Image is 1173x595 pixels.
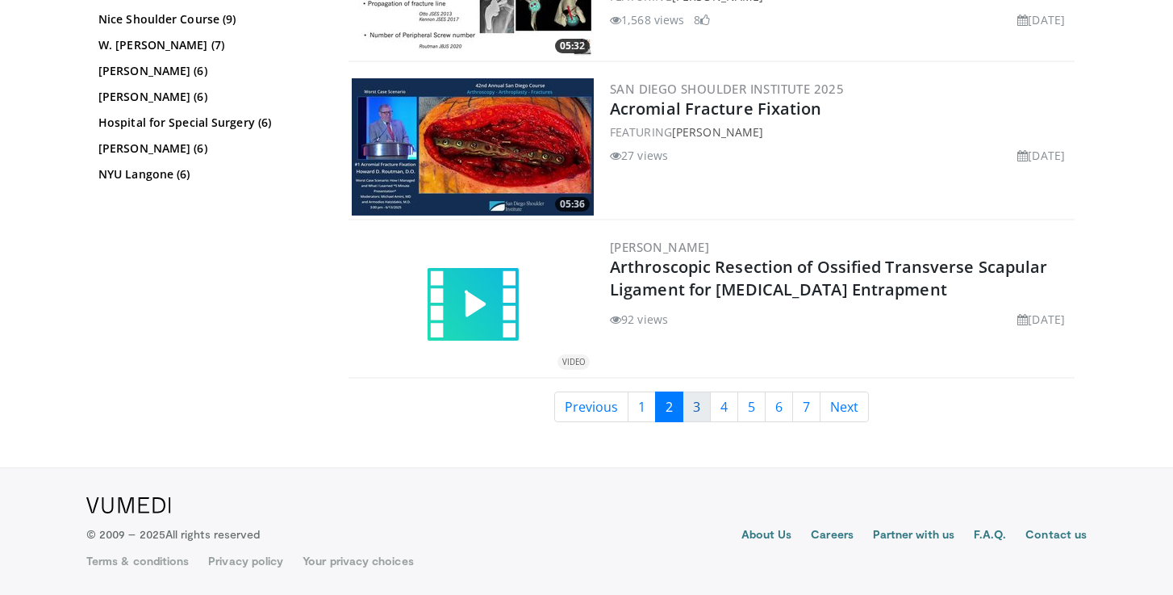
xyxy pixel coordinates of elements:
a: 5 [737,392,766,422]
nav: Search results pages [349,392,1075,422]
span: All rights reserved [165,527,260,541]
a: NYU Langone (6) [98,166,320,182]
a: 6 [765,392,793,422]
a: Privacy policy [208,553,283,569]
a: [PERSON_NAME] [672,124,763,140]
a: 05:36 [352,78,594,216]
img: VuMedi Logo [86,497,171,513]
a: Nice Shoulder Course (9) [98,11,320,27]
a: VIDEO [352,257,594,354]
a: Arthroscopic Resection of Ossified Transverse Scapular Ligament for [MEDICAL_DATA] Entrapment [610,256,1047,300]
img: 3e9f748e-a19d-434e-bad1-a375e23a53ea.300x170_q85_crop-smart_upscale.jpg [352,78,594,216]
a: F.A.Q. [974,526,1006,546]
li: [DATE] [1017,147,1065,164]
a: Acromial Fracture Fixation [610,98,822,119]
a: [PERSON_NAME] (6) [98,89,320,105]
a: [PERSON_NAME] [610,239,709,255]
a: San Diego Shoulder Institute 2025 [610,81,844,97]
a: 1 [628,392,656,422]
img: video.svg [424,257,521,354]
a: W. [PERSON_NAME] (7) [98,37,320,53]
a: 7 [792,392,820,422]
li: [DATE] [1017,311,1065,328]
li: [DATE] [1017,11,1065,28]
a: 2 [655,392,683,422]
span: 05:32 [555,39,590,53]
a: Terms & conditions [86,553,189,569]
li: 92 views [610,311,668,328]
div: FEATURING [610,124,1071,140]
a: Next [820,392,869,422]
span: 05:36 [555,197,590,212]
a: Hospital for Special Surgery (6) [98,115,320,131]
small: VIDEO [562,357,585,367]
a: [PERSON_NAME] (6) [98,140,320,157]
p: © 2009 – 2025 [86,526,260,543]
a: About Us [741,526,792,546]
a: Your privacy choices [303,553,413,569]
a: Contact us [1025,526,1087,546]
a: Partner with us [873,526,954,546]
li: 8 [694,11,710,28]
a: [PERSON_NAME] (6) [98,63,320,79]
a: Careers [811,526,854,546]
li: 1,568 views [610,11,684,28]
a: 4 [710,392,738,422]
a: Previous [554,392,628,422]
li: 27 views [610,147,668,164]
a: 3 [683,392,711,422]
